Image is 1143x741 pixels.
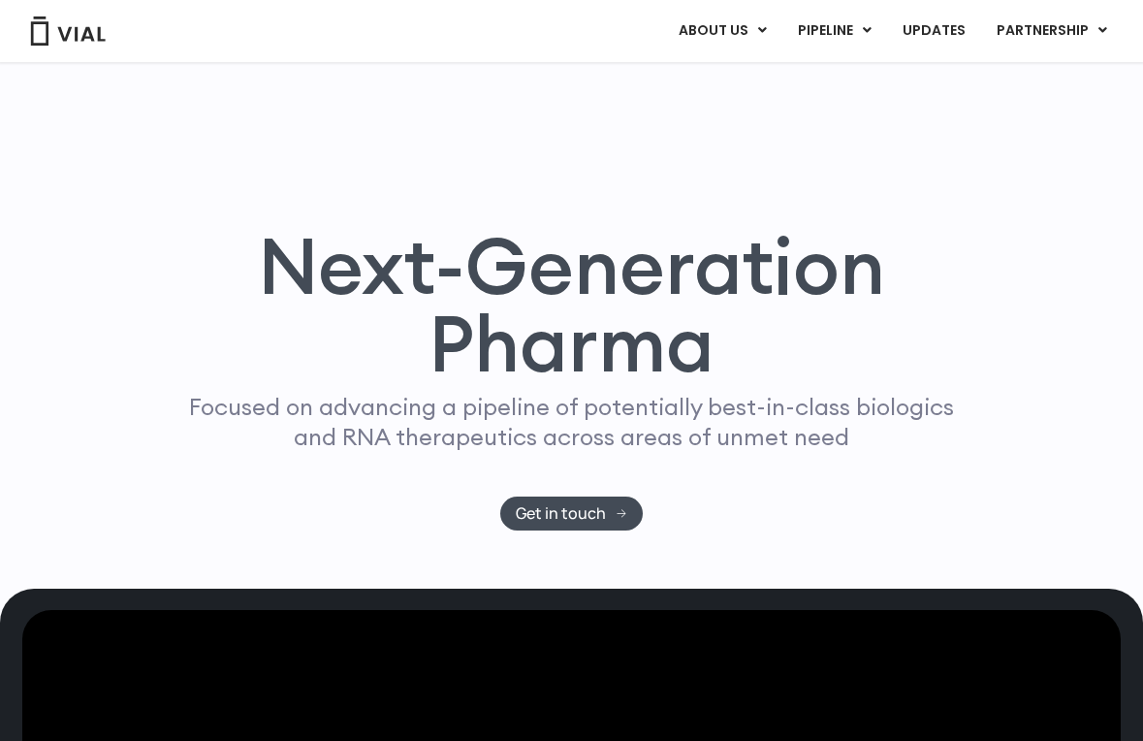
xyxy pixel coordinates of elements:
a: PARTNERSHIPMenu Toggle [981,15,1123,48]
p: Focused on advancing a pipeline of potentially best-in-class biologics and RNA therapeutics acros... [181,392,963,452]
a: ABOUT USMenu Toggle [663,15,781,48]
a: Get in touch [500,497,643,531]
a: UPDATES [887,15,980,48]
a: PIPELINEMenu Toggle [782,15,886,48]
h1: Next-Generation Pharma [152,227,992,382]
span: Get in touch [516,506,606,521]
img: Vial Logo [29,16,107,46]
